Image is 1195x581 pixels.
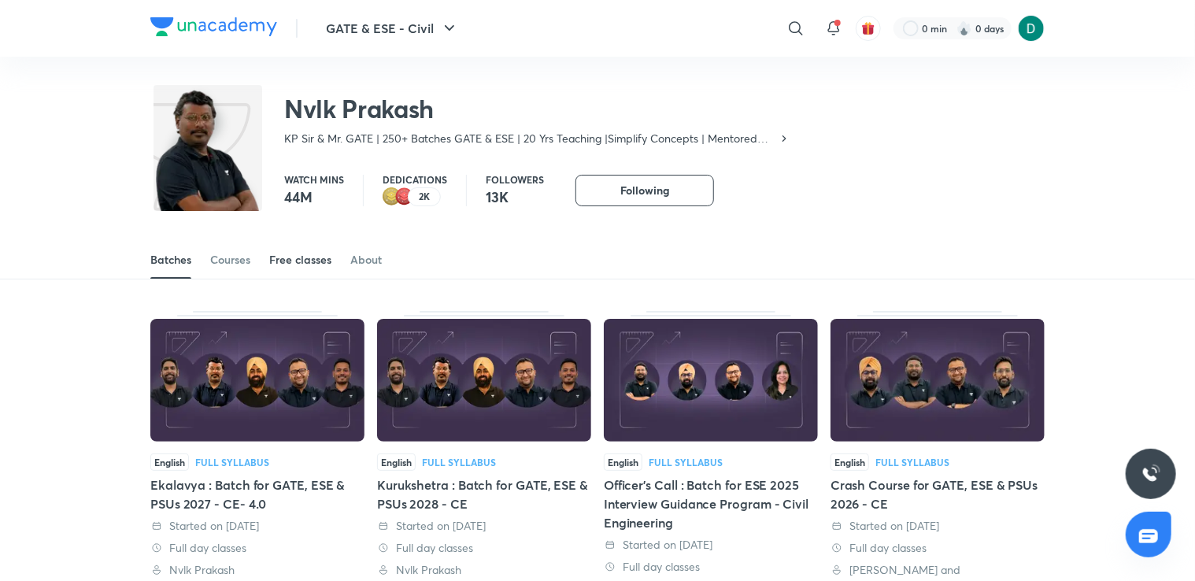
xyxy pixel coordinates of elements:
img: ttu [1141,464,1160,483]
div: Full day classes [604,559,818,575]
div: Batches [150,252,191,268]
div: Full Syllabus [649,457,723,467]
img: educator badge1 [395,187,414,206]
button: avatar [856,16,881,41]
img: educator badge2 [383,187,401,206]
div: Ekalavya : Batch for GATE, ESE & PSUs 2027 - CE- 4.0 [150,476,364,513]
div: Kurukshetra : Batch for GATE, ESE & PSUs 2028 - CE [377,476,591,513]
button: Following [575,175,714,206]
div: Full day classes [831,540,1045,556]
span: English [604,453,642,471]
div: Courses [210,252,250,268]
img: Thumbnail [604,319,818,442]
a: Batches [150,241,191,279]
div: Started on 30 Sept 2025 [377,518,591,534]
p: Dedications [383,175,447,184]
a: Courses [210,241,250,279]
div: Crash Course for GATE, ESE & PSUs 2026 - CE [831,476,1045,513]
p: KP Sir & Mr. GATE | 250+ Batches GATE & ESE | 20 Yrs Teaching |Simplify Concepts | Mentored Highe... [284,131,778,146]
img: avatar [861,21,875,35]
p: Watch mins [284,175,344,184]
h2: Nvlk Prakash [284,93,790,124]
a: Free classes [269,241,331,279]
a: About [350,241,382,279]
p: 44M [284,187,344,206]
div: Started on 12 Sept 2025 [831,518,1045,534]
button: GATE & ESE - Civil [316,13,468,44]
img: streak [956,20,972,36]
div: Officer's Call : Batch for ESE 2025 Interview Guidance Program - Civil Engineering [604,476,818,532]
div: Full Syllabus [195,457,269,467]
span: English [831,453,869,471]
div: Free classes [269,252,331,268]
span: Following [620,183,669,198]
a: Company Logo [150,17,277,40]
div: Nvlk Prakash [377,562,591,578]
div: Full day classes [377,540,591,556]
div: Started on 30 Sept 2025 [150,518,364,534]
div: Full Syllabus [422,457,496,467]
span: English [150,453,189,471]
img: Company Logo [150,17,277,36]
img: Diksha Mishra [1018,15,1045,42]
p: Followers [486,175,544,184]
div: About [350,252,382,268]
p: 13K [486,187,544,206]
span: English [377,453,416,471]
img: Thumbnail [831,319,1045,442]
img: Thumbnail [377,319,591,442]
div: Started on 20 Sept 2025 [604,537,818,553]
img: Thumbnail [150,319,364,442]
p: 2K [419,191,430,202]
div: Full Syllabus [875,457,949,467]
div: Nvlk Prakash [150,562,364,578]
div: Full day classes [150,540,364,556]
img: class [154,88,262,244]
